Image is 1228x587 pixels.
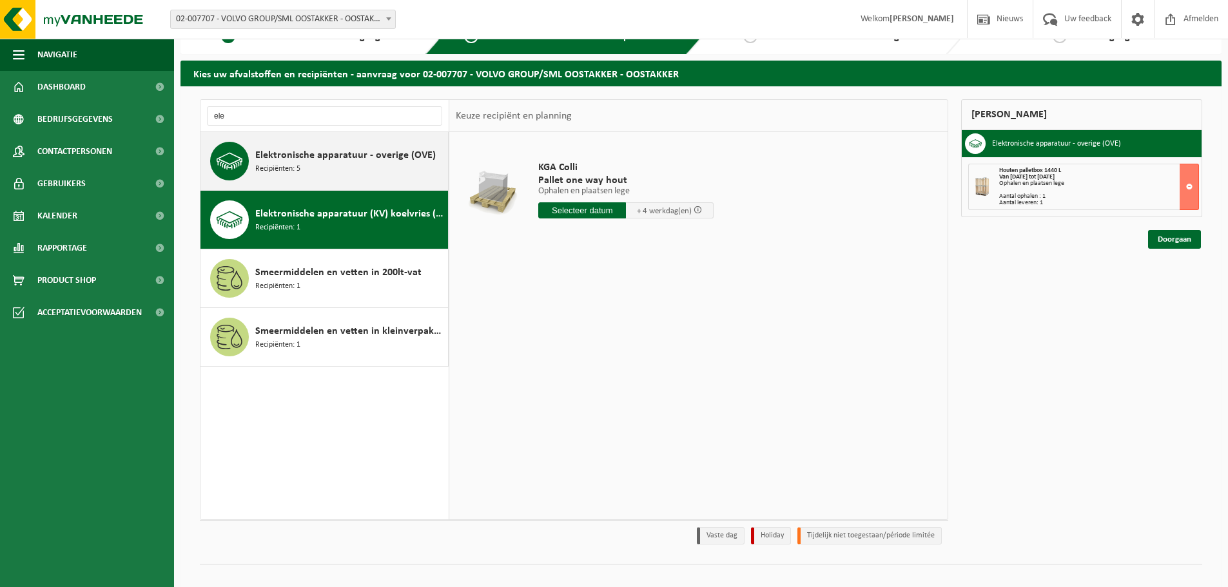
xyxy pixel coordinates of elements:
[37,168,86,200] span: Gebruikers
[538,174,714,187] span: Pallet one way hout
[207,106,442,126] input: Materiaal zoeken
[255,280,300,293] span: Recipiënten: 1
[200,191,449,249] button: Elektronische apparatuur (KV) koelvries (huishoudelijk) Recipiënten: 1
[200,249,449,308] button: Smeermiddelen en vetten in 200lt-vat Recipiënten: 1
[200,308,449,367] button: Smeermiddelen en vetten in kleinverpakking Recipiënten: 1
[170,10,396,29] span: 02-007707 - VOLVO GROUP/SML OOSTAKKER - OOSTAKKER
[255,339,300,351] span: Recipiënten: 1
[697,527,745,544] li: Vaste dag
[255,323,445,339] span: Smeermiddelen en vetten in kleinverpakking
[999,173,1055,180] strong: Van [DATE] tot [DATE]
[255,222,300,234] span: Recipiënten: 1
[999,193,1198,200] div: Aantal ophalen : 1
[37,200,77,232] span: Kalender
[37,232,87,264] span: Rapportage
[961,99,1202,130] div: [PERSON_NAME]
[37,71,86,103] span: Dashboard
[37,39,77,71] span: Navigatie
[538,202,626,218] input: Selecteer datum
[992,133,1121,154] h3: Elektronische apparatuur - overige (OVE)
[797,527,942,544] li: Tijdelijk niet toegestaan/période limitée
[449,100,578,132] div: Keuze recipiënt en planning
[255,163,300,175] span: Recipiënten: 5
[999,180,1198,187] div: Ophalen en plaatsen lege
[538,187,714,196] p: Ophalen en plaatsen lege
[999,167,1061,174] span: Houten palletbox 1440 L
[180,61,1222,86] h2: Kies uw afvalstoffen en recipiënten - aanvraag voor 02-007707 - VOLVO GROUP/SML OOSTAKKER - OOSTA...
[637,207,692,215] span: + 4 werkdag(en)
[255,148,436,163] span: Elektronische apparatuur - overige (OVE)
[1148,230,1201,249] a: Doorgaan
[751,527,791,544] li: Holiday
[171,10,395,28] span: 02-007707 - VOLVO GROUP/SML OOSTAKKER - OOSTAKKER
[999,200,1198,206] div: Aantal leveren: 1
[538,161,714,174] span: KGA Colli
[255,265,422,280] span: Smeermiddelen en vetten in 200lt-vat
[37,296,142,329] span: Acceptatievoorwaarden
[37,135,112,168] span: Contactpersonen
[200,132,449,191] button: Elektronische apparatuur - overige (OVE) Recipiënten: 5
[37,103,113,135] span: Bedrijfsgegevens
[890,14,954,24] strong: [PERSON_NAME]
[37,264,96,296] span: Product Shop
[255,206,445,222] span: Elektronische apparatuur (KV) koelvries (huishoudelijk)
